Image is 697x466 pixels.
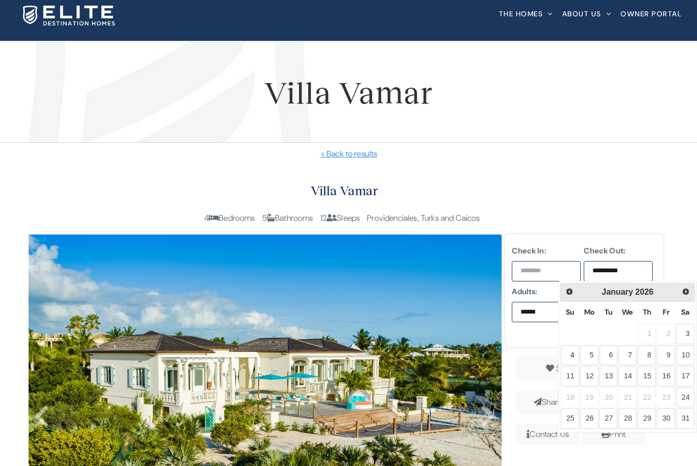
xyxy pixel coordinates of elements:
[620,10,682,17] span: Owner Portal
[556,363,615,374] span: Save to favorites
[561,408,579,429] a: 25
[367,213,480,223] span: Providenciales, Turks and Caicos
[562,284,577,299] a: Prev
[622,307,633,317] span: Wednesday
[635,288,654,296] span: 2026
[676,324,694,344] a: 3
[29,180,661,201] h2: Villa Vamar
[499,10,543,17] span: The Homes
[643,307,651,317] span: Thursday
[679,284,693,299] a: Next
[580,366,599,386] a: 12
[600,345,618,366] a: 6
[681,307,689,317] span: Saturday
[676,387,694,408] a: 24
[586,428,641,441] div: Print
[512,286,581,298] label: Adults:
[676,408,694,429] a: 31
[638,408,656,429] a: 29
[657,408,675,429] a: 30
[618,366,637,386] a: 14
[566,307,574,317] span: Sunday
[618,345,637,366] a: 7
[15,69,682,115] h1: Villa Vamar
[676,366,694,386] a: 17
[516,391,579,414] span: Share
[15,148,682,160] a: < Back to results
[562,10,602,17] span: About Us
[580,345,599,366] a: 5
[516,424,579,445] span: Contact Us
[638,345,656,366] a: 8
[512,245,581,257] label: Check In:
[682,288,690,296] span: Next
[638,366,656,386] a: 15
[204,213,255,223] span: 4 Bedrooms
[663,307,669,317] span: Friday
[561,366,579,386] a: 11
[605,307,612,317] span: Tuesday
[262,213,313,223] span: 5 Bathrooms
[580,408,599,429] a: 26
[584,245,653,257] label: Check Out:
[657,345,675,366] a: 9
[676,345,694,366] a: 10
[600,366,618,386] a: 13
[565,288,574,296] span: Prev
[584,307,594,317] span: Monday
[561,345,579,366] a: 4
[618,408,637,429] a: 28
[657,366,675,386] a: 16
[600,408,618,429] a: 27
[23,6,115,25] img: Elite Destination Homes Logo
[602,288,633,296] span: January
[320,213,360,223] span: 12 Sleeps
